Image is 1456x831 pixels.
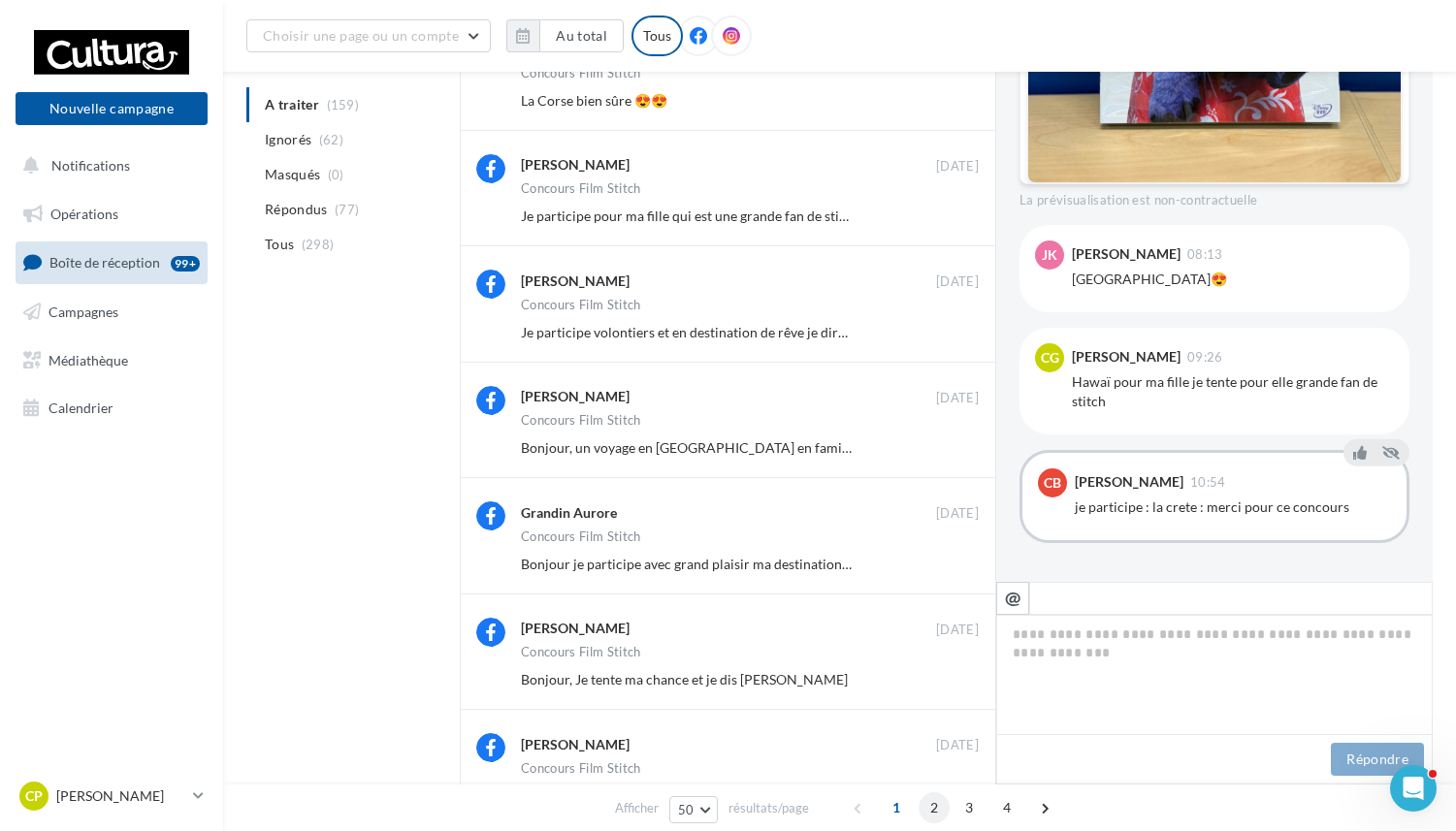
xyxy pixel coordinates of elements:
[328,167,344,182] span: (0)
[1005,589,1021,606] i: @
[521,646,641,658] div: Concours Film Stitch
[12,292,211,333] a: Campagnes
[506,19,624,52] button: Au total
[335,202,359,217] span: (77)
[319,132,343,147] span: (62)
[1041,348,1059,368] span: CG
[1190,476,1226,489] span: 10:54
[49,254,160,271] span: Boîte de réception
[615,799,659,817] span: Afficher
[246,19,491,52] button: Choisir une page ou un compte
[521,299,641,311] div: Concours Film Stitch
[521,414,641,427] div: Concours Film Stitch
[1044,473,1061,493] span: CB
[936,158,979,176] span: [DATE]
[1019,184,1409,209] div: La prévisualisation est non-contractuelle
[521,324,1154,340] span: Je participe volontiers et en destination de rêve je dirais La cote Amalfitaine en [GEOGRAPHIC_DA...
[521,272,630,291] div: [PERSON_NAME]
[1042,245,1057,265] span: JK
[936,737,979,754] span: [DATE]
[521,387,630,406] div: [PERSON_NAME]
[521,92,667,109] span: La Corse bien sûre 😍😍
[991,792,1022,823] span: 4
[521,762,641,775] div: Concours Film Stitch
[1075,475,1183,489] div: [PERSON_NAME]
[263,27,459,44] span: Choisir une page ou un compte
[12,145,204,186] button: Notifications
[954,792,985,823] span: 3
[631,16,683,56] div: Tous
[539,19,624,52] button: Au total
[51,157,130,174] span: Notifications
[936,273,979,291] span: [DATE]
[1072,350,1181,364] div: [PERSON_NAME]
[50,206,118,222] span: Opérations
[521,530,641,543] div: Concours Film Stitch
[16,92,208,125] button: Nouvelle campagne
[49,304,118,320] span: Campagnes
[265,235,294,254] span: Tous
[521,619,630,638] div: [PERSON_NAME]
[521,155,630,175] div: [PERSON_NAME]
[521,671,848,687] span: Bonjour, Je tente ma chance et je dis [PERSON_NAME]
[1075,497,1391,517] div: je participe : la crete : merci pour ce concours
[936,505,979,523] span: [DATE]
[49,351,128,368] span: Médiathèque
[49,400,113,416] span: Calendrier
[1187,248,1223,261] span: 08:13
[1072,270,1394,289] div: [GEOGRAPHIC_DATA]😍
[16,778,208,815] a: CP [PERSON_NAME]
[1187,351,1223,364] span: 09:26
[521,67,641,80] div: Concours Film Stitch
[669,796,719,823] button: 50
[1331,743,1424,776] button: Répondre
[881,792,912,823] span: 1
[936,390,979,407] span: [DATE]
[1390,765,1437,812] iframe: Intercom live chat
[265,165,320,184] span: Masqués
[265,130,311,149] span: Ignorés
[302,237,335,252] span: (298)
[12,340,211,381] a: Médiathèque
[919,792,950,823] span: 2
[728,799,809,817] span: résultats/page
[1072,372,1394,411] div: Hawaï pour ma fille je tente pour elle grande fan de stitch
[521,182,641,195] div: Concours Film Stitch
[521,503,617,523] div: Grandin Aurore
[521,439,942,456] span: Bonjour, un voyage en [GEOGRAPHIC_DATA] en famille 🌺🏝️🌊😎☀️
[678,802,695,817] span: 50
[936,622,979,639] span: [DATE]
[521,556,1348,572] span: Bonjour je participe avec grand plaisir ma destination de mes rêves c'est [GEOGRAPHIC_DATA]. Merc...
[12,194,211,235] a: Opérations
[12,241,211,283] a: Boîte de réception99+
[1072,247,1181,261] div: [PERSON_NAME]
[521,735,630,754] div: [PERSON_NAME]
[56,786,185,806] p: [PERSON_NAME]
[265,200,328,219] span: Répondus
[171,256,200,272] div: 99+
[996,582,1029,615] button: @
[25,786,43,806] span: CP
[12,388,211,429] a: Calendrier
